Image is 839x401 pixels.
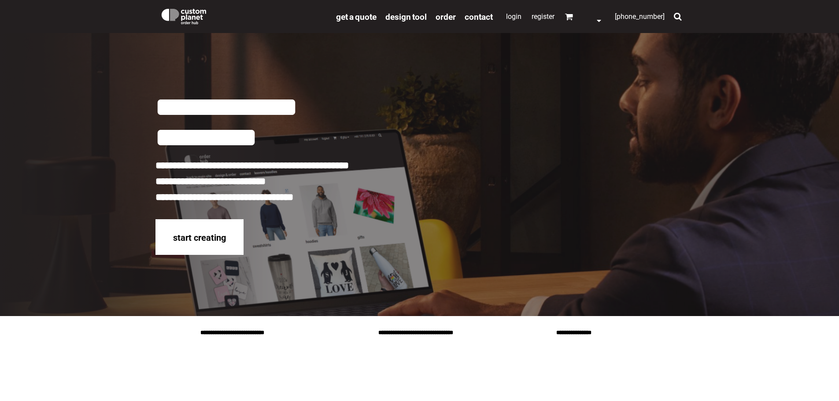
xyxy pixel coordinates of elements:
[160,7,208,24] img: Custom Planet
[506,12,521,21] a: Login
[336,11,377,22] a: get a quote
[173,232,226,243] span: start creating
[436,11,456,22] a: order
[336,12,377,22] span: get a quote
[385,11,427,22] a: design tool
[155,2,332,29] a: Custom Planet
[615,12,665,21] span: [PHONE_NUMBER]
[385,12,427,22] span: design tool
[465,12,493,22] span: Contact
[465,11,493,22] a: Contact
[436,12,456,22] span: order
[532,12,554,21] a: Register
